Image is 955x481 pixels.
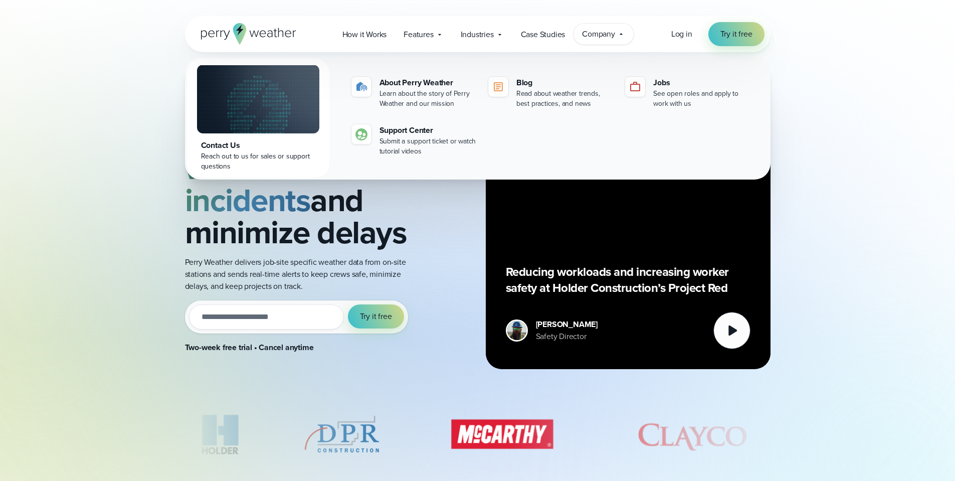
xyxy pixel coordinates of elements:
a: Try it free [708,22,765,46]
h2: and minimize delays [185,120,420,248]
div: Jobs [653,77,750,89]
div: Reach out to us for sales or support questions [201,151,315,172]
div: Safety Director [536,331,598,343]
img: blog-icon.svg [492,81,504,93]
a: About Perry Weather Learn about the story of Perry Weather and our mission [347,73,480,113]
span: Try it free [720,28,752,40]
div: Support Center [379,124,476,136]
div: See open roles and apply to work with us [653,89,750,109]
img: DPR-Construction.svg [302,409,382,459]
strong: Two-week free trial • Cancel anytime [185,342,314,353]
div: 5 of 8 [621,409,763,459]
div: slideshow [185,409,771,464]
span: Try it free [360,310,392,323]
span: How it Works [342,29,387,41]
a: Support Center Submit a support ticket or watch tutorial videos [347,120,480,161]
img: Holder.svg [188,409,254,459]
img: McCarthy.svg [430,409,572,459]
a: Blog Read about weather trends, best practices, and news [484,73,617,113]
div: Learn about the story of Perry Weather and our mission [379,89,476,109]
div: Blog [516,77,613,89]
span: Industries [461,29,494,41]
a: Case Studies [512,24,574,45]
div: Submit a support ticket or watch tutorial videos [379,136,476,156]
button: Try it free [348,304,404,329]
div: 2 of 8 [188,409,254,459]
div: 3 of 8 [302,409,382,459]
a: How it Works [334,24,396,45]
a: Jobs See open roles and apply to work with us [621,73,754,113]
p: Reducing workloads and increasing worker safety at Holder Construction’s Project Red [506,264,750,296]
img: Clayco.svg [621,409,763,459]
strong: Eliminate weather related incidents [185,112,403,224]
div: 4 of 8 [430,409,572,459]
div: Read about weather trends, best practices, and news [516,89,613,109]
img: contact-icon.svg [355,128,367,140]
div: [PERSON_NAME] [536,318,598,331]
span: Company [582,28,615,40]
a: Log in [671,28,692,40]
a: Contact Us Reach out to us for sales or support questions [187,59,329,178]
span: Case Studies [521,29,565,41]
img: jobs-icon-1.svg [629,81,641,93]
img: Merco Chantres Headshot [507,321,526,340]
span: Features [404,29,433,41]
img: about-icon.svg [355,81,367,93]
div: Contact Us [201,139,315,151]
p: Perry Weather delivers job-site specific weather data from on-site stations and sends real-time a... [185,256,420,292]
div: About Perry Weather [379,77,476,89]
